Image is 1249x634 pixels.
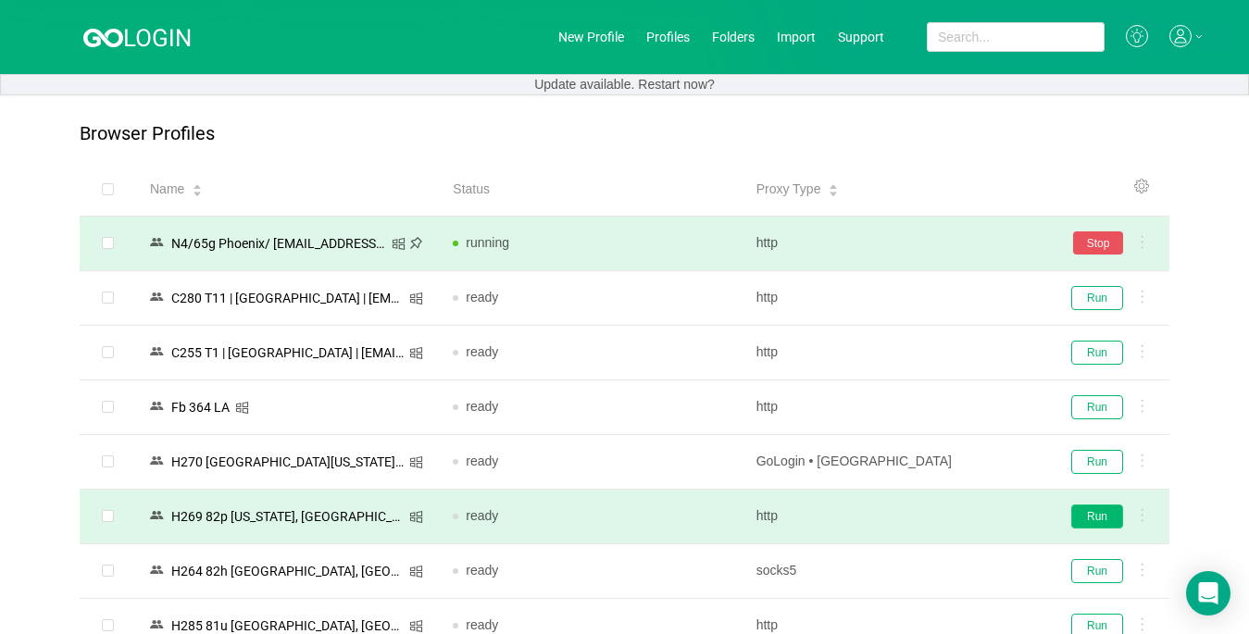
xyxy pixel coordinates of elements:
i: icon: caret-down [193,189,203,194]
td: GoLogin • [GEOGRAPHIC_DATA] [742,435,1044,490]
button: Run [1071,286,1123,310]
span: ready [466,399,498,414]
span: ready [466,508,498,523]
i: icon: windows [409,455,423,469]
div: C280 T11 | [GEOGRAPHIC_DATA] | [EMAIL_ADDRESS][DOMAIN_NAME] [166,286,409,310]
div: Sort [828,181,839,194]
div: Open Intercom Messenger [1186,571,1230,615]
span: Status [453,180,490,199]
i: icon: windows [409,346,423,360]
div: Sort [192,181,203,194]
span: ready [466,290,498,305]
i: icon: caret-down [829,189,839,194]
a: Folders [712,30,755,44]
button: Run [1071,559,1123,583]
span: ready [466,454,498,468]
div: Н264 82h [GEOGRAPHIC_DATA], [GEOGRAPHIC_DATA]/ [EMAIL_ADDRESS][DOMAIN_NAME] [166,559,409,583]
a: Profiles [646,30,690,44]
input: Search... [927,22,1105,52]
i: icon: windows [409,292,423,305]
button: Stop [1073,231,1123,255]
td: http [742,271,1044,326]
button: Run [1071,395,1123,419]
a: Import [777,30,816,44]
i: icon: windows [409,510,423,524]
button: Run [1071,504,1123,528]
a: Support [838,30,884,44]
i: icon: caret-up [193,182,203,188]
div: C255 T1 | [GEOGRAPHIC_DATA] | [EMAIL_ADDRESS][DOMAIN_NAME] [166,341,409,365]
span: ready [466,563,498,578]
td: http [742,490,1044,544]
td: http [742,217,1044,271]
span: ready [466,344,498,359]
a: New Profile [558,30,624,44]
i: icon: pushpin [409,236,423,250]
span: Name [150,180,184,199]
td: http [742,326,1044,380]
div: Fb 364 LA [166,395,235,419]
td: http [742,380,1044,435]
i: icon: windows [409,565,423,578]
div: Н269 82p [US_STATE], [GEOGRAPHIC_DATA]/ [EMAIL_ADDRESS][DOMAIN_NAME] [166,504,409,528]
td: socks5 [742,544,1044,599]
i: icon: windows [235,401,249,415]
button: Run [1071,450,1123,474]
span: running [466,235,509,250]
span: ready [466,617,498,632]
p: Browser Profiles [80,123,215,144]
div: Н270 [GEOGRAPHIC_DATA][US_STATE]/ [EMAIL_ADDRESS][DOMAIN_NAME] [166,450,409,474]
span: Proxy Type [756,180,821,199]
div: N4/65g Phoenix/ [EMAIL_ADDRESS][DOMAIN_NAME] [166,231,392,255]
i: icon: caret-up [829,182,839,188]
button: Run [1071,341,1123,365]
i: icon: windows [409,619,423,633]
i: icon: windows [392,237,406,251]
